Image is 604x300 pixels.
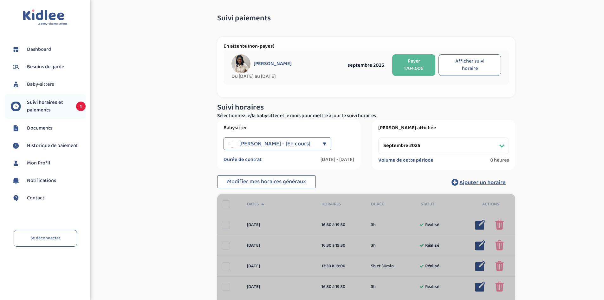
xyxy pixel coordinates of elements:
p: Sélectionnez le/la babysitter et le mois pour mettre à jour le suivi horaires [217,112,515,120]
span: Baby-sitters [27,81,54,88]
span: Documents [27,124,52,132]
button: Afficher suivi horaire [438,54,501,76]
label: Durée de contrat [224,157,262,163]
h3: Suivi horaires [217,103,515,112]
img: suivihoraire.svg [11,141,21,150]
span: 1 [76,102,86,111]
p: En attente (non-payes) [224,43,509,50]
span: Contact [27,194,44,202]
button: Payer 1704.00€ [392,54,435,76]
label: Volume de cette période [378,157,433,163]
a: Notifications [11,176,86,185]
a: Historique de paiement [11,141,86,150]
a: Contact [11,193,86,203]
span: [PERSON_NAME] [254,61,292,67]
div: ▼ [323,137,326,150]
label: [PERSON_NAME] affichée [378,125,509,131]
img: suivihoraire.svg [11,102,21,111]
span: Ajouter un horaire [459,178,506,187]
span: Suivi horaires et paiements [27,99,70,114]
a: Se déconnecter [14,230,77,247]
span: Modifier mes horaires généraux [227,177,306,186]
span: Mon Profil [27,159,50,167]
a: Documents [11,123,86,133]
img: notification.svg [11,176,21,185]
img: avatar [231,54,250,73]
label: [DATE] - [DATE] [321,157,354,163]
img: contact.svg [11,193,21,203]
span: Du [DATE] au [DATE] [231,73,342,80]
span: Notifications [27,177,56,184]
label: Babysitter [224,125,354,131]
button: Modifier mes horaires généraux [217,175,316,189]
img: dashboard.svg [11,45,21,54]
span: Historique de paiement [27,142,78,150]
button: Ajouter un horaire [442,175,515,189]
a: Besoins de garde [11,62,86,72]
img: besoin.svg [11,62,21,72]
span: Besoins de garde [27,63,64,71]
span: Dashboard [27,46,51,53]
span: 0 heures [490,157,509,163]
img: babysitters.svg [11,80,21,89]
a: Mon Profil [11,158,86,168]
a: Dashboard [11,45,86,54]
div: septembre 2025 [342,61,389,69]
span: [PERSON_NAME] - [En cours] [239,137,310,150]
a: Baby-sitters [11,80,86,89]
img: documents.svg [11,123,21,133]
img: logo.svg [23,10,68,26]
span: Suivi paiements [217,14,271,23]
img: profil.svg [11,158,21,168]
a: Suivi horaires et paiements 1 [11,99,86,114]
